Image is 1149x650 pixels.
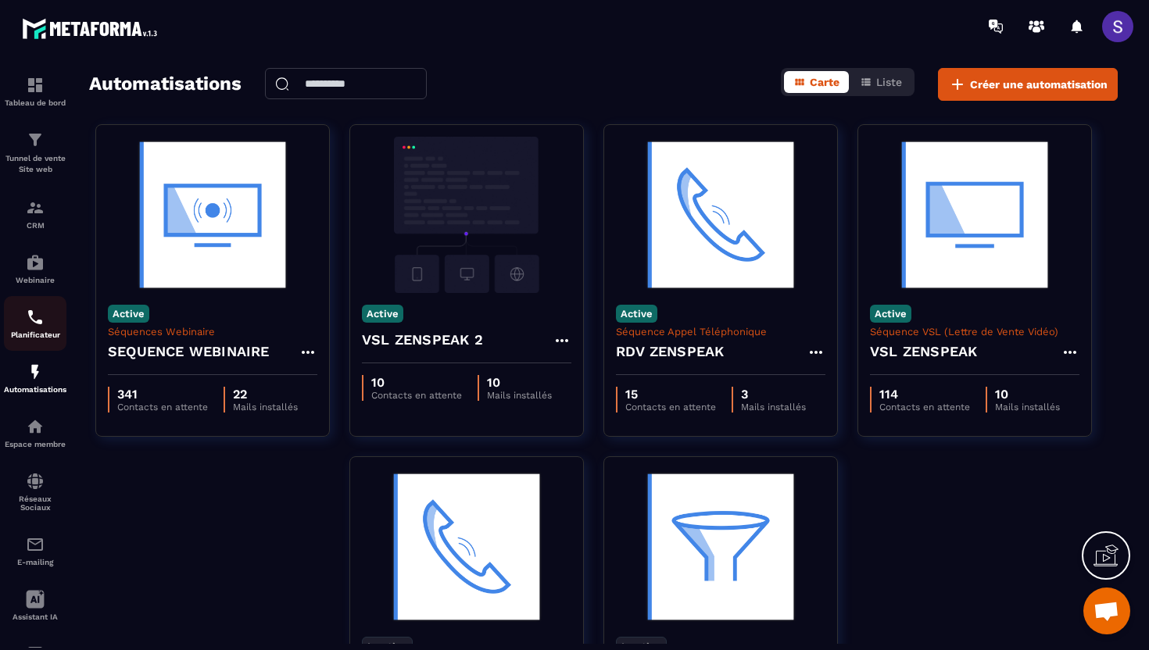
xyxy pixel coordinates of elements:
[4,405,66,460] a: automationsautomationsEspace membre
[22,14,163,43] img: logo
[108,341,270,362] h4: SEQUENCE WEBINAIRE
[26,198,45,217] img: formation
[870,326,1079,337] p: Séquence VSL (Lettre de Vente Vidéo)
[4,187,66,241] a: formationformationCRM
[233,387,298,402] p: 22
[741,402,806,412] p: Mails installés
[870,305,911,323] p: Active
[362,137,571,293] img: automation-background
[26,362,45,381] img: automations
[938,68,1118,101] button: Créer une automatisation
[4,460,66,523] a: social-networksocial-networkRéseaux Sociaux
[810,76,839,88] span: Carte
[117,402,208,412] p: Contacts en attente
[4,330,66,339] p: Planificateur
[89,68,242,101] h2: Automatisations
[4,98,66,107] p: Tableau de bord
[616,305,657,323] p: Active
[4,119,66,187] a: formationformationTunnel de vente Site web
[1083,587,1130,634] div: Ouvrir le chat
[487,390,552,401] p: Mails installés
[4,351,66,405] a: automationsautomationsAutomatisations
[26,308,45,327] img: scheduler
[4,440,66,448] p: Espace membre
[4,241,66,296] a: automationsautomationsWebinaire
[233,402,298,412] p: Mails installés
[625,387,716,402] p: 15
[995,402,1060,412] p: Mails installés
[870,137,1079,293] img: automation-background
[4,153,66,175] p: Tunnel de vente Site web
[625,402,716,412] p: Contacts en attente
[108,305,149,323] p: Active
[26,472,45,491] img: social-network
[108,137,317,293] img: automation-background
[26,76,45,95] img: formation
[4,558,66,566] p: E-mailing
[487,375,552,390] p: 10
[4,296,66,351] a: schedulerschedulerPlanificateur
[371,390,462,401] p: Contacts en attente
[4,612,66,621] p: Assistant IA
[371,375,462,390] p: 10
[26,253,45,272] img: automations
[362,469,571,625] img: automation-background
[362,305,403,323] p: Active
[26,130,45,149] img: formation
[4,578,66,633] a: Assistant IA
[879,387,970,402] p: 114
[870,341,977,362] h4: VSL ZENSPEAK
[26,417,45,436] img: automations
[4,64,66,119] a: formationformationTableau de bord
[616,326,825,337] p: Séquence Appel Téléphonique
[879,402,970,412] p: Contacts en attente
[970,77,1108,92] span: Créer une automatisation
[362,329,483,351] h4: VSL ZENSPEAK 2
[4,385,66,394] p: Automatisations
[108,326,317,337] p: Séquences Webinaire
[4,276,66,284] p: Webinaire
[4,523,66,578] a: emailemailE-mailing
[616,341,724,362] h4: RDV ZENSPEAK
[876,76,902,88] span: Liste
[616,137,825,293] img: automation-background
[741,387,806,402] p: 3
[4,221,66,230] p: CRM
[26,535,45,554] img: email
[995,387,1060,402] p: 10
[4,495,66,512] p: Réseaux Sociaux
[616,469,825,625] img: automation-background
[850,71,911,93] button: Liste
[117,387,208,402] p: 341
[784,71,849,93] button: Carte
